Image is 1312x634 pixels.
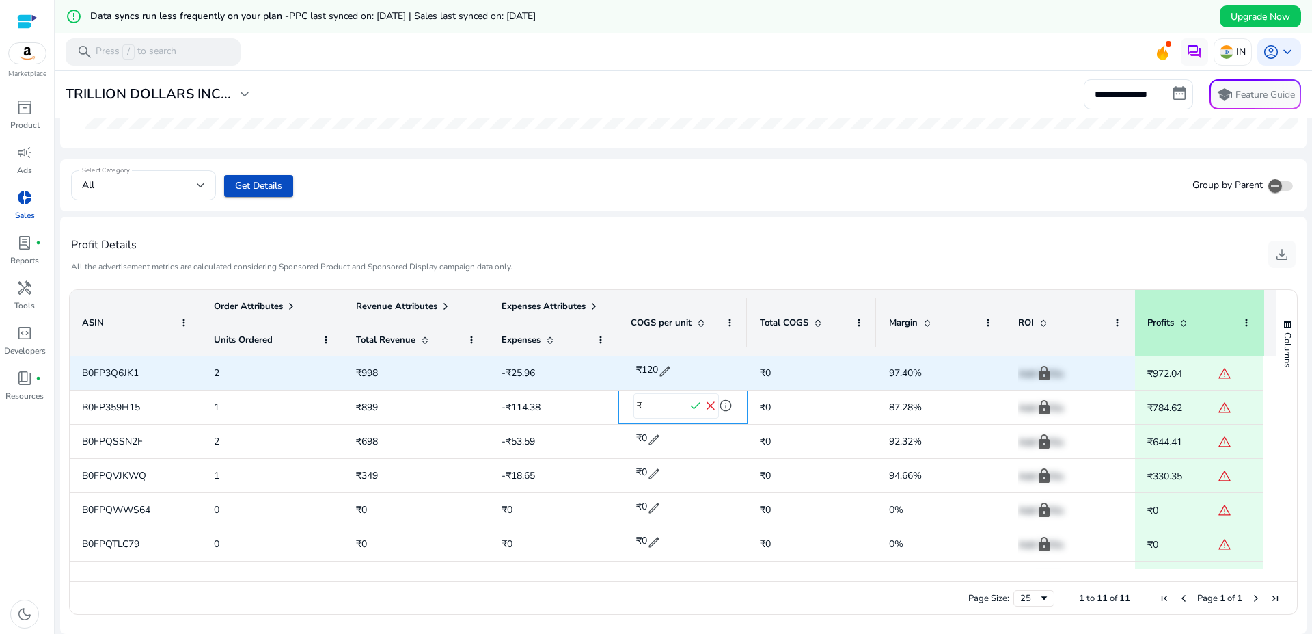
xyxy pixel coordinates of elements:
h4: Profit Details [71,239,512,252]
p: Add COGs [1018,565,1123,593]
span: ₹0 [502,538,512,551]
span: 1 [1220,592,1225,605]
span: school [1216,86,1233,103]
p: Add COGs [1018,394,1123,422]
span: Columns [1281,332,1294,367]
p: Reports [10,254,39,267]
span: of [1110,592,1117,605]
span: lab_profile [16,235,33,251]
span: Revenue Attributes [356,300,437,313]
span: edit [647,433,661,447]
span: edit [647,467,661,481]
p: Developers [4,345,46,357]
span: to [1086,592,1095,605]
span: -₹114.38 [502,401,541,414]
p: ₹644.41 [1147,428,1182,456]
p: Marketplace [8,69,46,79]
span: 92.32% [889,435,922,448]
span: -₹25.96 [502,367,535,380]
span: ₹0 [760,401,771,414]
span: ₹0 [502,503,512,516]
span: account_circle [1263,44,1279,60]
span: 1 [1079,592,1084,605]
span: 87.28% [889,401,922,414]
span: Total COGS [760,317,808,329]
span: download [1274,246,1290,263]
span: Upgrade Now [1231,10,1290,24]
span: 0 [214,503,219,516]
span: Profits [1147,317,1174,329]
span: 2 [214,435,219,448]
p: Sales [15,209,35,222]
span: B0FP3Q6JK1 [82,367,139,380]
h3: TRILLION DOLLARS INC... [66,86,231,103]
span: warning [1218,538,1231,551]
span: close [703,399,718,414]
span: ₹899 [356,401,378,414]
div: Last Page [1270,593,1281,604]
span: ₹0 [760,367,771,380]
span: warning [1218,367,1231,380]
span: ₹120 [636,363,658,376]
span: edit [647,536,661,549]
button: Upgrade Now [1220,5,1301,27]
span: ₹0 [636,432,647,445]
span: B0FPQTLC79 [82,538,139,551]
p: Add COGs [1018,462,1123,490]
img: in.svg [1220,45,1233,59]
span: B0FPQSSN2F [82,435,143,448]
span: ₹0 [760,503,771,516]
p: Feature Guide [1235,88,1295,102]
span: ₹698 [356,435,378,448]
span: edit [658,365,672,378]
p: ₹0 [1147,531,1158,559]
span: Expenses [502,334,541,346]
span: book_4 [16,370,33,386]
span: handyman [16,280,33,296]
p: Add COGs [1018,428,1123,456]
span: / [122,44,135,60]
div: Previous Page [1178,593,1189,604]
span: warning [1218,503,1231,517]
div: Page Size [1013,590,1054,607]
button: download [1268,241,1296,268]
span: donut_small [16,189,33,206]
span: -₹53.59 [502,435,535,448]
span: 11 [1097,592,1108,605]
p: Press to search [96,44,176,60]
span: warning [1218,469,1231,483]
span: ₹0 [636,534,647,547]
span: ₹0 [636,466,647,479]
p: Add COGs [1018,497,1123,525]
div: ₹ [634,392,645,420]
span: 1 [214,469,219,482]
span: 11 [1119,592,1130,605]
span: All [82,179,94,191]
p: All the advertisement metrics are calculated considering Sponsored Product and Sponsored Display ... [71,261,512,273]
button: schoolFeature Guide [1209,79,1301,109]
span: 94.66% [889,469,922,482]
span: 0 [214,538,219,551]
div: First Page [1159,593,1170,604]
span: B0FPQVJKWQ [82,469,146,482]
span: Page [1197,592,1218,605]
span: ₹0 [760,435,771,448]
p: Add COGs [1018,360,1123,388]
span: PPC last synced on: [DATE] | Sales last synced on: [DATE] [289,10,536,23]
span: Margin [889,317,918,329]
p: ₹0 [1147,565,1158,593]
span: warning [1218,435,1231,449]
p: ₹784.62 [1147,394,1182,422]
span: 97.40% [889,367,922,380]
button: Get Details [224,175,293,197]
div: 25 [1020,592,1039,605]
span: ₹349 [356,469,378,482]
h5: Data syncs run less frequently on your plan - [90,11,536,23]
span: keyboard_arrow_down [1279,44,1296,60]
span: code_blocks [16,325,33,341]
span: 0% [889,538,903,551]
span: warning [1218,401,1231,414]
span: ₹0 [356,538,367,551]
span: Get Details [235,179,282,193]
span: ASIN [82,317,104,329]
